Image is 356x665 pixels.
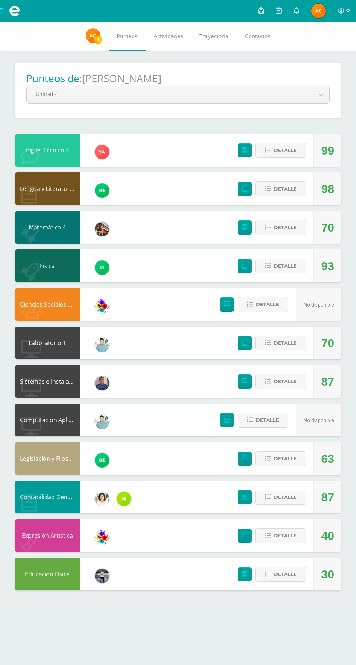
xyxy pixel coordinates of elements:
img: 0a4f8d2552c82aaa76f7aefb013bc2ce.png [95,222,109,236]
div: 98 [321,173,334,205]
button: Detalle [255,336,306,350]
button: Detalle [255,181,306,196]
span: Detalle [274,144,297,157]
div: 63 [321,442,334,475]
div: Sistemas e Instalación de Software [15,365,80,398]
div: Inglés Técnico 4 [15,134,80,167]
span: Actividades [154,32,183,40]
img: 3bbeeb896b161c296f86561e735fa0fc.png [95,414,109,429]
img: bf66807720f313c6207fc724d78fb4d0.png [95,376,109,390]
span: Detalle [274,221,297,234]
span: No disponible [303,417,334,423]
a: Contactos [237,22,279,51]
div: Contabilidad General [15,481,80,513]
img: bde165c00b944de6c05dcae7d51e2fcc.png [95,569,109,583]
div: 87 [321,481,334,514]
div: 70 [321,327,334,360]
img: 2790451410765bad2b69e4316271b4d3.png [86,28,100,43]
img: d0a5be8572cbe4fc9d9d910beeabcdaa.png [95,530,109,545]
span: Detalle [274,490,297,504]
div: Legislación y Filosofía Empresarial [15,442,80,475]
span: Detalle [274,568,297,581]
h1: Punteos de: [26,71,82,85]
span: Punteos [117,32,137,40]
img: b85866ae7f275142dc9a325ef37a630d.png [95,183,109,198]
div: 99 [321,134,334,167]
button: Detalle [255,451,306,466]
div: 40 [321,520,334,552]
button: Detalle [238,297,288,312]
img: a241c2b06c5b4daf9dd7cbc5f490cd0f.png [95,260,109,275]
span: Contactos [245,32,270,40]
div: 87 [321,365,334,398]
span: Detalle [274,452,297,465]
button: Detalle [255,528,306,543]
div: Ciencias Sociales y Formación Ciudadana 4 [15,288,80,321]
div: Computación Aplicada [15,404,80,436]
img: 3bbeeb896b161c296f86561e735fa0fc.png [95,337,109,352]
button: Detalle [255,220,306,235]
button: Detalle [255,374,306,389]
button: Detalle [255,490,306,505]
img: b85866ae7f275142dc9a325ef37a630d.png [95,453,109,468]
span: Detalle [274,259,297,273]
img: 2790451410765bad2b69e4316271b4d3.png [311,4,326,18]
img: d0a5be8572cbe4fc9d9d910beeabcdaa.png [95,299,109,313]
div: Lengua y Literatura 4 [15,172,80,205]
div: Educación Física [15,558,80,590]
span: Unidad 4 [36,85,303,103]
div: 93 [321,250,334,283]
div: Matemática 4 [15,211,80,244]
button: Detalle [255,143,306,158]
span: 3 [94,35,102,44]
a: Trayectoria [191,22,237,51]
div: Laboratorio 1 [15,327,80,359]
div: Física [15,249,80,282]
img: ca60df5ae60ada09d1f93a1da4ab2e41.png [117,492,131,506]
span: Detalle [256,298,279,311]
span: Detalle [256,413,279,427]
a: Punteos [109,22,146,51]
div: 30 [321,558,334,591]
a: Unidad 4 [27,85,329,103]
img: 90ee13623fa7c5dbc2270dab131931b4.png [95,145,109,159]
button: Detalle [255,259,306,273]
span: No disponible [303,302,334,308]
a: Actividades [146,22,191,51]
div: Expresión Artística [15,519,80,552]
button: Detalle [255,567,306,582]
span: Detalle [274,375,297,388]
img: 7a8e161cab7694f51b452fdf17c6d5da.png [95,492,109,506]
span: Detalle [274,182,297,196]
div: 70 [321,211,334,244]
button: Detalle [238,413,288,428]
span: Trayectoria [199,32,228,40]
span: Detalle [274,529,297,542]
h1: [PERSON_NAME] [82,71,161,85]
span: Detalle [274,336,297,350]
